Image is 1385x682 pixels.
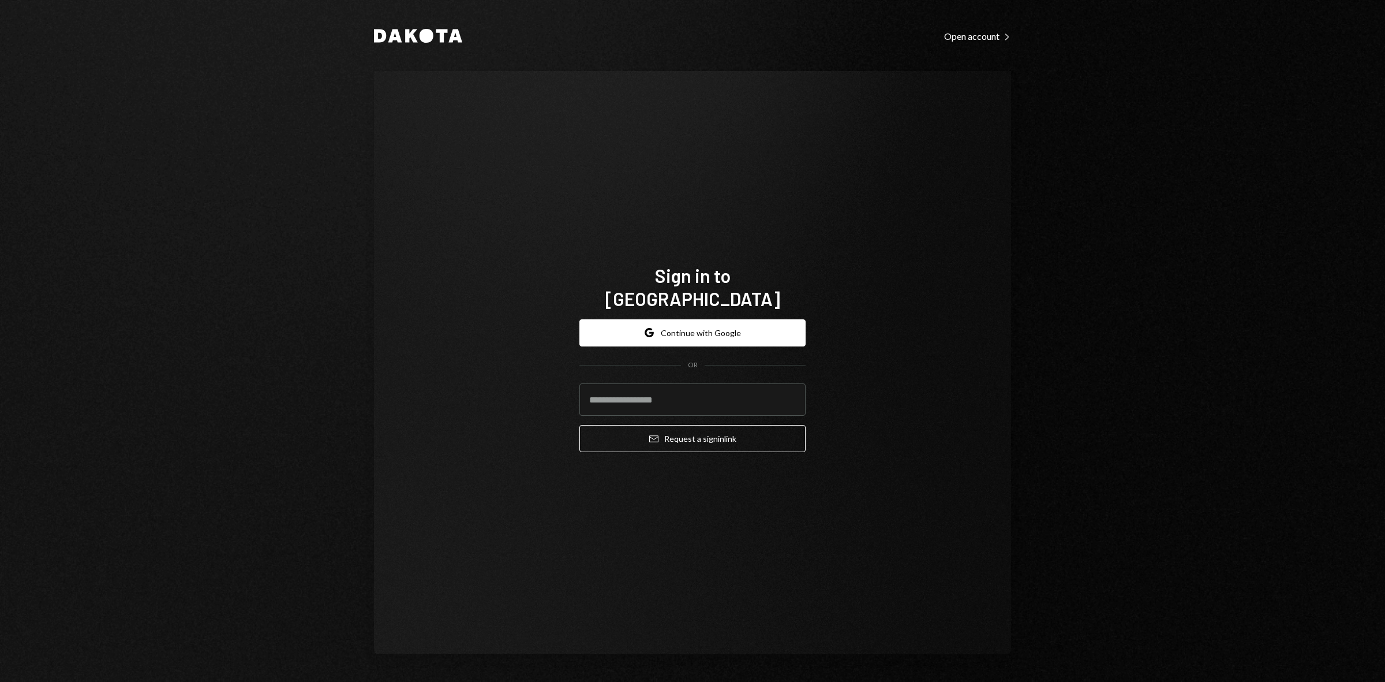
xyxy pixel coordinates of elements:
h1: Sign in to [GEOGRAPHIC_DATA] [579,264,806,310]
div: OR [688,360,698,370]
div: Open account [944,31,1011,42]
button: Continue with Google [579,319,806,346]
button: Request a signinlink [579,425,806,452]
a: Open account [944,29,1011,42]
